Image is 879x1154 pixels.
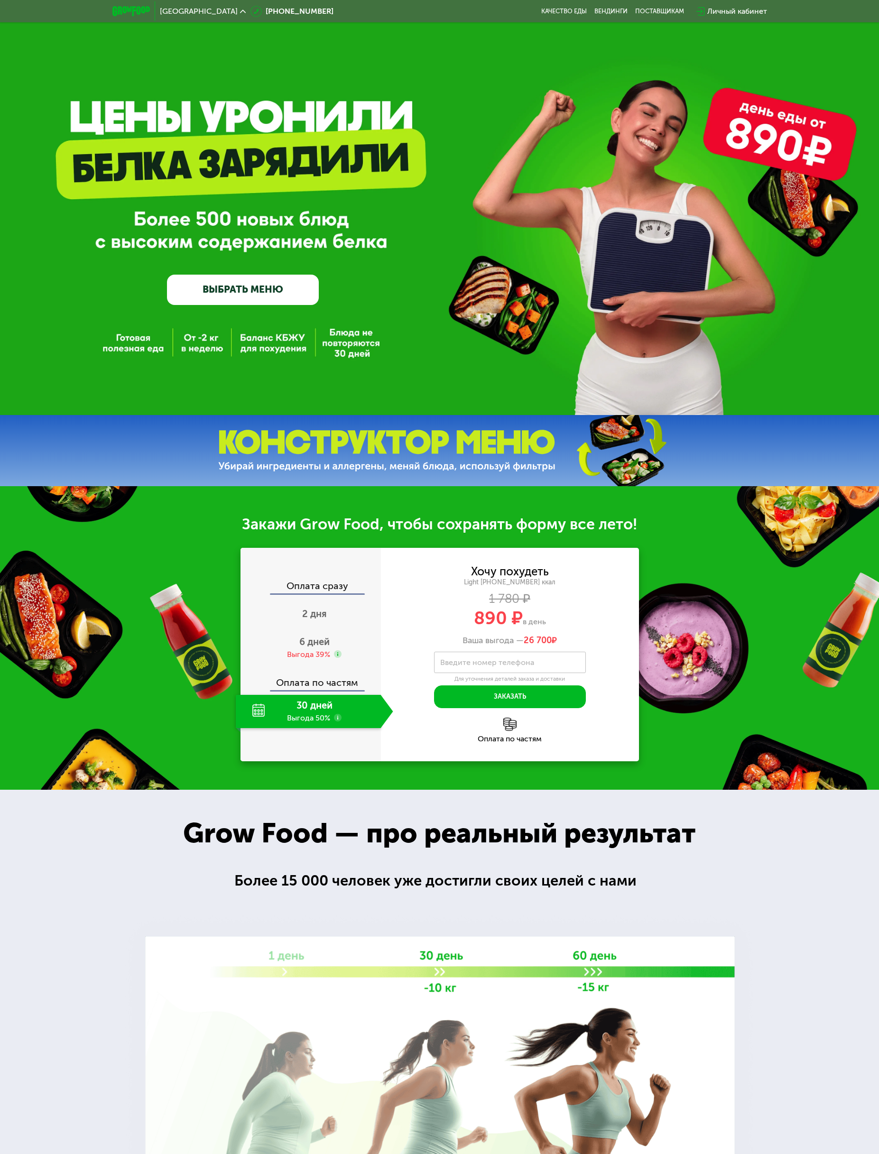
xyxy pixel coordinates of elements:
div: Оплата сразу [241,581,381,593]
div: Выгода 39% [287,649,330,660]
button: Заказать [434,685,586,708]
div: Личный кабинет [707,6,767,17]
div: Хочу похудеть [471,566,549,577]
div: Оплата по частям [241,668,381,690]
div: Light [PHONE_NUMBER] ккал [381,578,639,587]
div: Оплата по частям [381,735,639,743]
div: 1 780 ₽ [381,594,639,604]
label: Введите номер телефона [440,660,534,665]
div: Для уточнения деталей заказа и доставки [434,675,586,683]
span: 890 ₽ [474,607,523,629]
span: [GEOGRAPHIC_DATA] [160,8,238,15]
span: 2 дня [302,608,327,619]
a: ВЫБРАТЬ МЕНЮ [167,275,319,305]
img: l6xcnZfty9opOoJh.png [503,718,517,731]
span: 6 дней [299,636,330,647]
span: 26 700 [524,635,552,646]
span: в день [523,617,546,626]
a: Вендинги [594,8,628,15]
a: Качество еды [541,8,587,15]
div: Grow Food — про реальный результат [163,812,716,854]
div: поставщикам [635,8,684,15]
span: ₽ [524,636,557,646]
div: Ваша выгода — [381,636,639,646]
div: Более 15 000 человек уже достигли своих целей с нами [234,869,645,892]
a: [PHONE_NUMBER] [250,6,333,17]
